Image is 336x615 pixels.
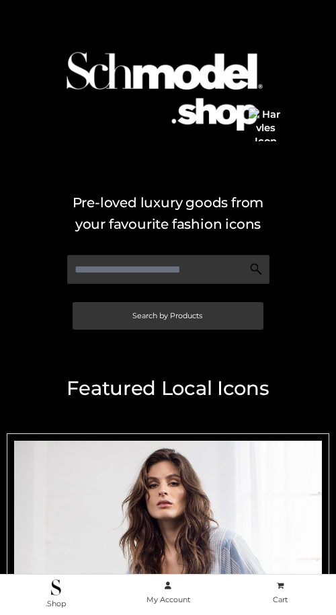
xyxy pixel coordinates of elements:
[249,262,263,276] img: Search Icon
[273,595,288,604] span: Cart
[7,192,329,235] h2: Pre-loved luxury goods from your favourite fashion icons
[132,312,202,320] span: Search by Products
[224,579,336,608] a: Cart
[51,579,61,595] img: .Shop
[112,579,224,608] a: My Account
[46,599,66,608] span: .Shop
[73,302,263,330] a: Search by Products
[146,595,190,604] span: My Account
